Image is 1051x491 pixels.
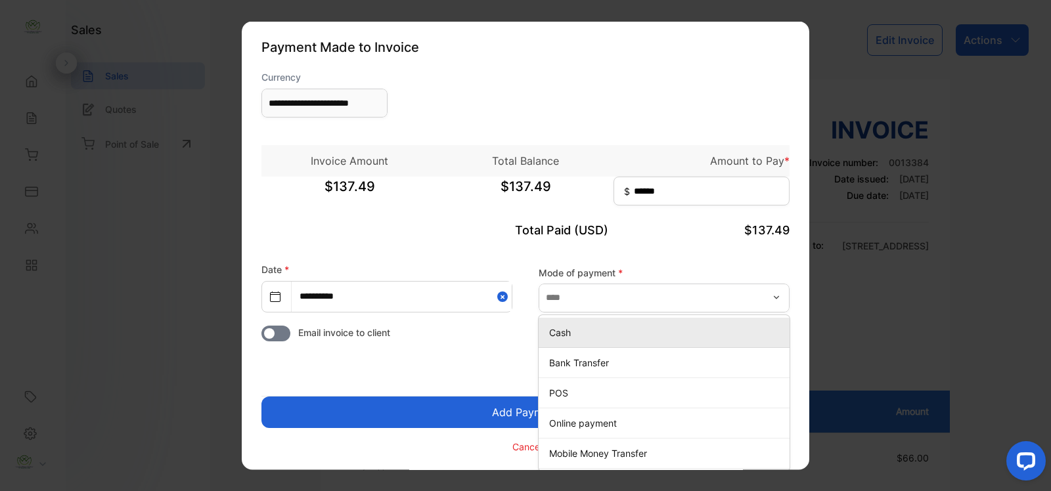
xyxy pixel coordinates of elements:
label: Mode of payment [539,265,790,279]
span: $137.49 [261,177,437,209]
label: Currency [261,70,388,84]
span: $137.49 [744,223,790,237]
p: Invoice Amount [261,153,437,169]
p: Bank Transfer [549,355,784,369]
button: Close [497,282,512,311]
button: Add Payment [261,396,790,428]
p: Online payment [549,416,784,429]
p: POS [549,385,784,399]
p: Amount to Pay [614,153,790,169]
p: Total Balance [437,153,614,169]
span: $137.49 [437,177,614,209]
label: Date [261,264,289,275]
p: Cash [549,325,784,339]
p: Total Paid (USD) [437,221,614,239]
p: Payment Made to Invoice [261,37,790,57]
p: Cancel [512,439,542,453]
p: Mobile Money Transfer [549,446,784,459]
iframe: LiveChat chat widget [996,436,1051,491]
span: $ [624,184,630,198]
span: Email invoice to client [298,326,390,339]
